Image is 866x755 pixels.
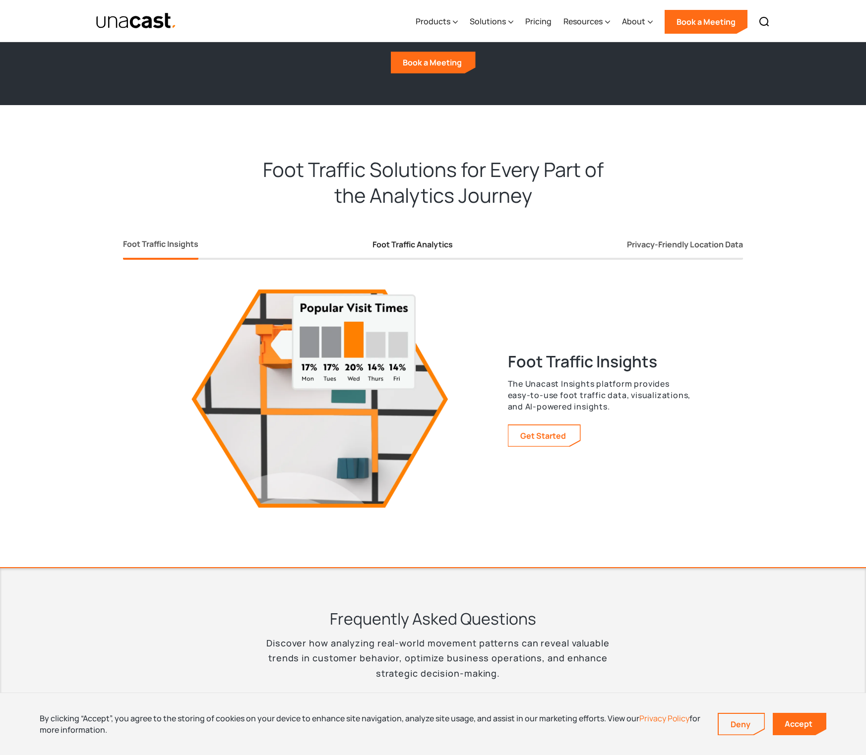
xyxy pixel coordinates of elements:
img: 3d visualization of city tile of the Foot Traffic Insights [174,290,466,508]
div: Solutions [470,1,513,42]
a: Privacy Policy [639,713,689,724]
img: Search icon [758,16,770,28]
div: Products [416,1,458,42]
div: Solutions [470,15,506,27]
p: The Unacast Insights platform provides easy-to-use foot traffic data, visualizations, and AI-powe... [508,378,692,412]
h3: Frequently Asked Questions [330,608,536,630]
img: Unacast text logo [96,12,177,30]
div: Foot Traffic Analytics [372,239,453,250]
div: Privacy-Friendly Location Data [627,239,743,250]
h2: Foot Traffic Solutions for Every Part of the Analytics Journey [235,145,631,208]
div: Resources [563,1,610,42]
h2: Discover more benefits [328,18,538,44]
a: Deny [719,714,764,735]
div: By clicking “Accept”, you agree to the storing of cookies on your device to enhance site navigati... [40,713,703,735]
a: Pricing [525,1,552,42]
h3: Foot Traffic Insights [508,350,692,372]
div: About [622,1,653,42]
div: Foot Traffic Insights [123,238,198,250]
div: Products [416,15,450,27]
a: home [96,12,177,30]
a: Learn more about our foot traffic data [508,425,580,446]
div: About [622,15,645,27]
p: Discover how analyzing real-world movement patterns can reveal valuable trends in customer behavi... [247,636,619,680]
div: Resources [563,15,603,27]
a: Book a Meeting [665,10,747,34]
a: Accept [773,713,826,735]
a: Book a Meeting [391,52,476,73]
